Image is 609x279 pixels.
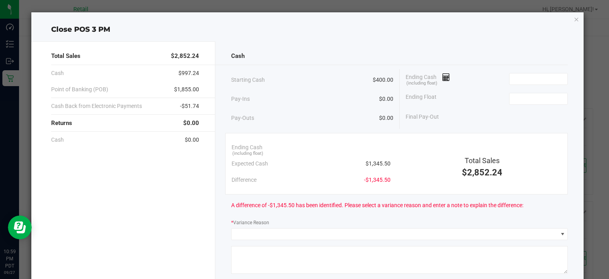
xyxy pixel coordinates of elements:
[406,80,437,87] span: (including float)
[232,176,257,184] span: Difference
[465,156,500,165] span: Total Sales
[406,73,450,85] span: Ending Cash
[174,85,199,94] span: $1,855.00
[379,114,393,122] span: $0.00
[183,119,199,128] span: $0.00
[231,52,245,61] span: Cash
[51,136,64,144] span: Cash
[231,95,250,103] span: Pay-Ins
[231,114,254,122] span: Pay-Outs
[51,85,108,94] span: Point of Banking (POB)
[231,76,265,84] span: Starting Cash
[231,219,269,226] label: Variance Reason
[462,167,502,177] span: $2,852.24
[51,102,142,110] span: Cash Back from Electronic Payments
[185,136,199,144] span: $0.00
[406,93,437,105] span: Ending Float
[232,143,262,152] span: Ending Cash
[373,76,393,84] span: $400.00
[364,176,391,184] span: -$1,345.50
[232,160,268,168] span: Expected Cash
[51,115,199,132] div: Returns
[8,216,32,239] iframe: Resource center
[51,69,64,77] span: Cash
[180,102,199,110] span: -$51.74
[366,160,391,168] span: $1,345.50
[406,113,439,121] span: Final Pay-Out
[31,24,584,35] div: Close POS 3 PM
[171,52,199,61] span: $2,852.24
[232,150,263,157] span: (including float)
[51,52,80,61] span: Total Sales
[178,69,199,77] span: $997.24
[231,201,523,210] span: A difference of -$1,345.50 has been identified. Please select a variance reason and enter a note ...
[379,95,393,103] span: $0.00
